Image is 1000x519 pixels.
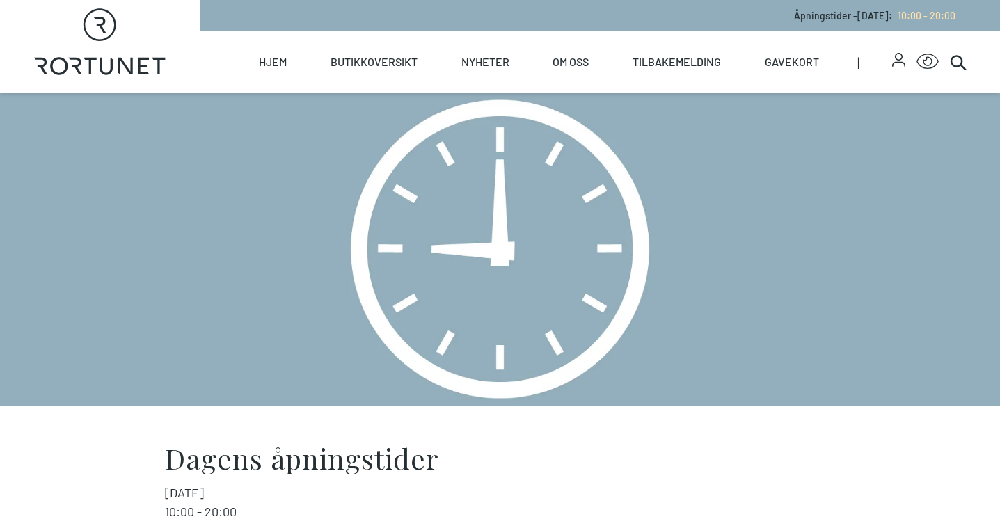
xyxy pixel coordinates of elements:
[165,504,237,519] span: 10:00 - 20:00
[898,10,955,22] span: 10:00 - 20:00
[633,31,721,93] a: Tilbakemelding
[259,31,287,93] a: Hjem
[461,31,509,93] a: Nyheter
[892,10,955,22] a: 10:00 - 20:00
[916,51,939,73] button: Open Accessibility Menu
[794,8,955,23] p: Åpningstider - [DATE] :
[553,31,589,93] a: Om oss
[165,445,836,472] h2: Dagens åpningstider
[165,484,204,502] span: [DATE]
[765,31,819,93] a: Gavekort
[857,31,892,93] span: |
[331,31,418,93] a: Butikkoversikt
